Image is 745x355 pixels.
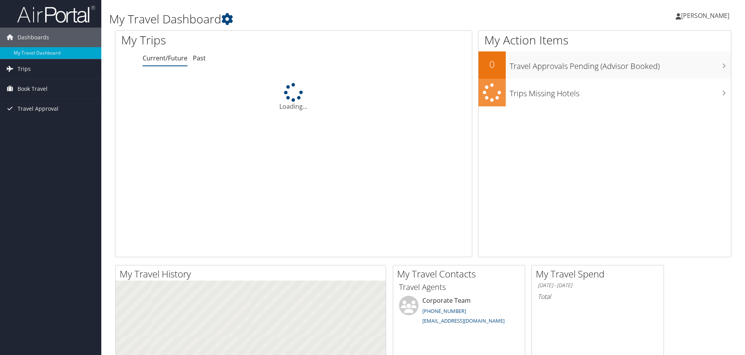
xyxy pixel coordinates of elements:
[478,58,506,71] h2: 0
[18,59,31,79] span: Trips
[478,79,731,106] a: Trips Missing Hotels
[422,307,466,314] a: [PHONE_NUMBER]
[120,267,386,281] h2: My Travel History
[193,54,206,62] a: Past
[681,11,729,20] span: [PERSON_NAME]
[478,51,731,79] a: 0Travel Approvals Pending (Advisor Booked)
[17,5,95,23] img: airportal-logo.png
[538,282,658,289] h6: [DATE] - [DATE]
[18,99,58,118] span: Travel Approval
[422,317,505,324] a: [EMAIL_ADDRESS][DOMAIN_NAME]
[397,267,525,281] h2: My Travel Contacts
[510,57,731,72] h3: Travel Approvals Pending (Advisor Booked)
[395,296,523,328] li: Corporate Team
[536,267,664,281] h2: My Travel Spend
[115,83,472,111] div: Loading...
[18,28,49,47] span: Dashboards
[510,84,731,99] h3: Trips Missing Hotels
[538,292,658,301] h6: Total
[121,32,318,48] h1: My Trips
[18,79,48,99] span: Book Travel
[478,32,731,48] h1: My Action Items
[676,4,737,27] a: [PERSON_NAME]
[143,54,187,62] a: Current/Future
[109,11,528,27] h1: My Travel Dashboard
[399,282,519,293] h3: Travel Agents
